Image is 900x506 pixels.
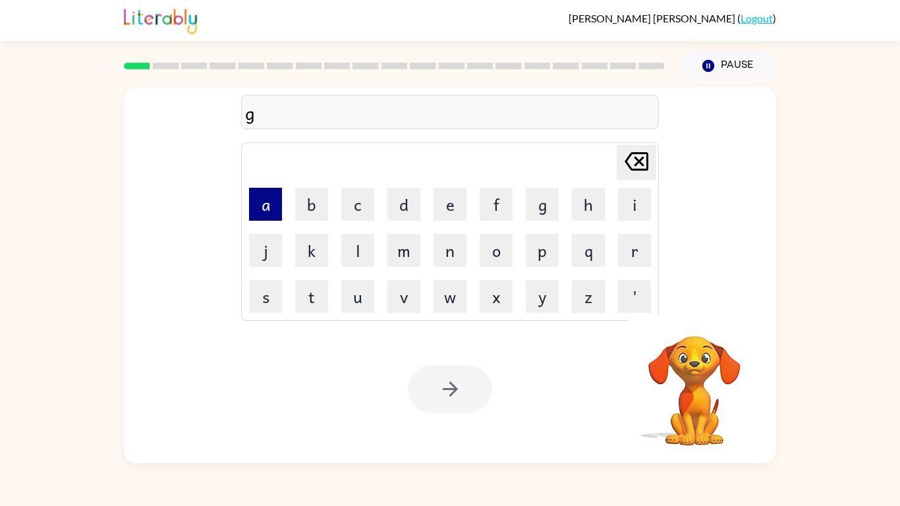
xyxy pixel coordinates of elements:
button: t [295,280,328,313]
button: v [387,280,420,313]
button: a [249,188,282,221]
button: u [341,280,374,313]
button: p [526,234,559,267]
button: m [387,234,420,267]
button: g [526,188,559,221]
div: ( ) [569,12,776,24]
button: z [572,280,605,313]
a: Logout [741,12,773,24]
button: o [480,234,513,267]
button: i [618,188,651,221]
button: y [526,280,559,313]
button: n [434,234,466,267]
button: Pause [681,51,776,81]
img: Literably [124,5,197,34]
button: d [387,188,420,221]
button: s [249,280,282,313]
button: j [249,234,282,267]
button: c [341,188,374,221]
div: g [245,99,655,126]
button: l [341,234,374,267]
button: e [434,188,466,221]
button: f [480,188,513,221]
button: r [618,234,651,267]
button: q [572,234,605,267]
button: b [295,188,328,221]
button: x [480,280,513,313]
video: Your browser must support playing .mp4 files to use Literably. Please try using another browser. [629,316,760,447]
button: h [572,188,605,221]
span: [PERSON_NAME] [PERSON_NAME] [569,12,737,24]
button: ' [618,280,651,313]
button: k [295,234,328,267]
button: w [434,280,466,313]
